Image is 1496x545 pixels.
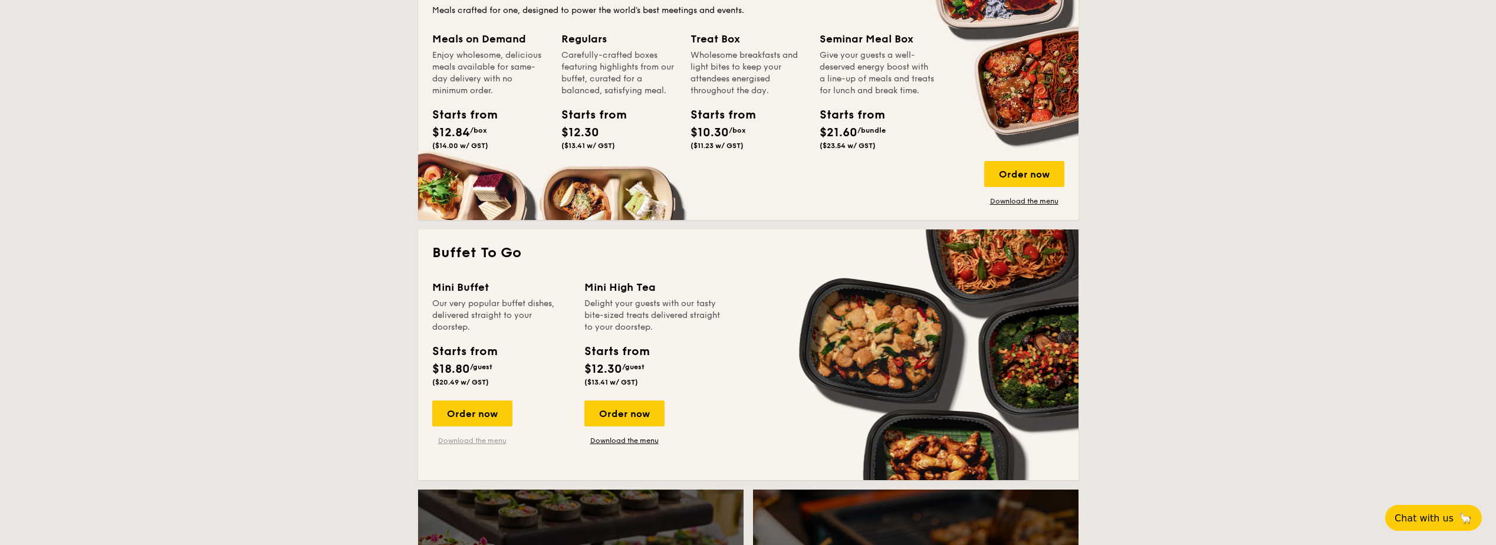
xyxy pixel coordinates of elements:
[584,400,665,426] div: Order now
[432,142,488,150] span: ($14.00 w/ GST)
[470,363,492,371] span: /guest
[432,50,547,97] div: Enjoy wholesome, delicious meals available for same-day delivery with no minimum order.
[1395,513,1454,524] span: Chat with us
[561,126,599,140] span: $12.30
[584,436,665,445] a: Download the menu
[729,126,746,134] span: /box
[432,362,470,376] span: $18.80
[857,126,886,134] span: /bundle
[691,142,744,150] span: ($11.23 w/ GST)
[584,298,722,333] div: Delight your guests with our tasty bite-sized treats delivered straight to your doorstep.
[584,343,649,360] div: Starts from
[432,126,470,140] span: $12.84
[584,362,622,376] span: $12.30
[432,343,497,360] div: Starts from
[561,50,676,97] div: Carefully-crafted boxes featuring highlights from our buffet, curated for a balanced, satisfying ...
[432,436,512,445] a: Download the menu
[470,126,487,134] span: /box
[984,161,1064,187] div: Order now
[820,126,857,140] span: $21.60
[691,31,805,47] div: Treat Box
[691,126,729,140] span: $10.30
[584,378,638,386] span: ($13.41 w/ GST)
[432,279,570,296] div: Mini Buffet
[622,363,645,371] span: /guest
[820,142,876,150] span: ($23.54 w/ GST)
[561,31,676,47] div: Regulars
[432,106,485,124] div: Starts from
[1458,511,1472,525] span: 🦙
[432,5,1064,17] div: Meals crafted for one, designed to power the world's best meetings and events.
[984,196,1064,206] a: Download the menu
[584,279,722,296] div: Mini High Tea
[820,106,873,124] div: Starts from
[432,244,1064,262] h2: Buffet To Go
[432,378,489,386] span: ($20.49 w/ GST)
[820,50,935,97] div: Give your guests a well-deserved energy boost with a line-up of meals and treats for lunch and br...
[561,142,615,150] span: ($13.41 w/ GST)
[691,50,805,97] div: Wholesome breakfasts and light bites to keep your attendees energised throughout the day.
[432,400,512,426] div: Order now
[432,298,570,333] div: Our very popular buffet dishes, delivered straight to your doorstep.
[432,31,547,47] div: Meals on Demand
[1385,505,1482,531] button: Chat with us🦙
[561,106,614,124] div: Starts from
[820,31,935,47] div: Seminar Meal Box
[691,106,744,124] div: Starts from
